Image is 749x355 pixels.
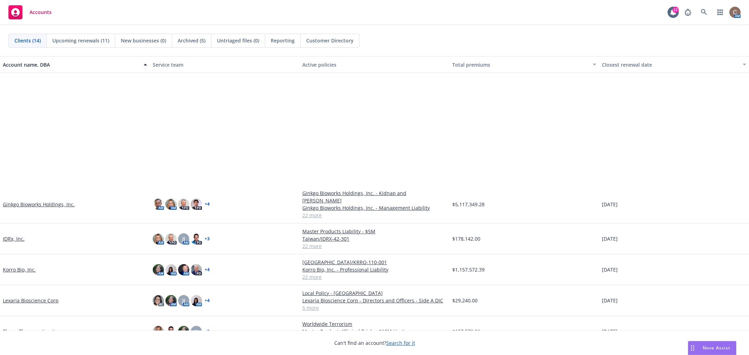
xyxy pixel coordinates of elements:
img: photo [191,233,202,245]
span: JJ [182,297,185,304]
span: Untriaged files (0) [217,37,259,44]
a: Lexaria Bioscience Corp - Directors and Officers - Side A DIC [302,297,447,304]
button: Total premiums [449,56,599,73]
span: $5,117,349.28 [452,201,485,208]
img: photo [165,295,177,306]
span: Customer Directory [306,37,354,44]
span: [DATE] [602,297,618,304]
span: [DATE] [602,235,618,242]
a: [GEOGRAPHIC_DATA]/KRRO-110-001 [302,259,447,266]
img: photo [153,264,164,275]
a: + 3 [205,237,210,241]
a: + 4 [205,202,210,206]
span: [DATE] [602,201,618,208]
span: Accounts [29,9,52,15]
img: photo [165,199,177,210]
button: Nova Assist [688,341,736,355]
img: photo [165,326,177,337]
a: Local Policy - [GEOGRAPHIC_DATA] [302,289,447,297]
span: $178,142.00 [452,235,480,242]
span: Archived (5) [178,37,205,44]
img: photo [729,7,741,18]
span: Upcoming renewals (11) [52,37,109,44]
img: photo [165,264,177,275]
span: $157,576.21 [452,328,480,335]
div: Closest renewal date [602,61,738,68]
img: photo [153,295,164,306]
span: [DATE] [602,266,618,273]
span: Reporting [271,37,295,44]
div: Active policies [302,61,447,68]
span: JJ [195,328,198,335]
img: photo [153,233,164,245]
img: photo [191,264,202,275]
a: Ginkgo Bioworks Holdings, Inc. - Kidnap and [PERSON_NAME] [302,189,447,204]
span: New businesses (0) [121,37,166,44]
span: Nova Assist [703,345,730,351]
span: JJ [182,235,185,242]
span: $29,240.00 [452,297,478,304]
a: + 3 [205,329,210,334]
a: 22 more [302,212,447,219]
div: Account name, DBA [3,61,139,68]
a: Master Products/Clinical Trials - $10M Limit [302,328,447,335]
div: 17 [672,7,679,13]
a: Pheon Therapeutics, Inc. [3,328,61,335]
a: 22 more [302,273,447,281]
span: Clients (14) [14,37,41,44]
a: Worldwide Terrorism [302,320,447,328]
img: photo [178,326,189,337]
a: Lexaria Bioscience Corp [3,297,59,304]
img: photo [153,199,164,210]
div: Total premiums [452,61,589,68]
a: Search [697,5,711,19]
a: Report a Bug [681,5,695,19]
a: + 4 [205,268,210,272]
button: Closest renewal date [599,56,749,73]
img: photo [191,295,202,306]
a: Search for it [386,340,415,346]
span: [DATE] [602,328,618,335]
a: Taiwan/IDRX-42-301 [302,235,447,242]
button: Active policies [300,56,449,73]
a: Master Products Liability - $5M [302,228,447,235]
a: Korro Bio, Inc. [3,266,36,273]
img: photo [153,326,164,337]
a: Ginkgo Bioworks Holdings, Inc. [3,201,75,208]
span: $1,157,572.39 [452,266,485,273]
img: photo [178,199,189,210]
a: + 4 [205,299,210,303]
a: Korro Bio, Inc. - Professional Liability [302,266,447,273]
img: photo [191,199,202,210]
a: 22 more [302,242,447,250]
div: Service team [153,61,297,68]
a: Switch app [713,5,727,19]
a: Ginkgo Bioworks Holdings, Inc. - Management Liability [302,204,447,212]
a: 5 more [302,304,447,312]
span: Can't find an account? [334,339,415,347]
img: photo [165,233,177,245]
a: Accounts [6,2,54,22]
button: Service team [150,56,300,73]
img: photo [178,264,189,275]
a: IDRx, Inc. [3,235,25,242]
div: Drag to move [688,341,697,355]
